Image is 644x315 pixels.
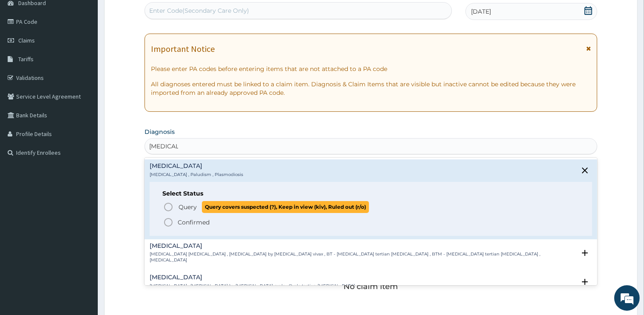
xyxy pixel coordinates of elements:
[580,277,590,287] i: open select status
[202,201,369,213] span: Query covers suspected (?), Keep in view (kiv), Ruled out (r/o)
[150,283,355,289] p: [MEDICAL_DATA] , [MEDICAL_DATA] by [MEDICAL_DATA] ovale , Ovale tertian [MEDICAL_DATA]
[163,217,173,227] i: status option filled
[18,37,35,44] span: Claims
[150,163,243,169] h4: [MEDICAL_DATA]
[139,4,160,25] div: Minimize live chat window
[179,203,197,211] span: Query
[44,48,143,59] div: Chat with us now
[151,80,591,97] p: All diagnoses entered must be linked to a claim item. Diagnosis & Claim Items that are visible bu...
[580,165,590,176] i: close select status
[580,248,590,258] i: open select status
[18,55,34,63] span: Tariffs
[151,65,591,73] p: Please enter PA codes before entering items that are not attached to a PA code
[162,190,579,197] h6: Select Status
[163,202,173,212] i: status option query
[150,274,355,281] h4: [MEDICAL_DATA]
[49,100,117,186] span: We're online!
[471,7,491,16] span: [DATE]
[150,172,243,178] p: [MEDICAL_DATA] , Paludism , Plasmodiosis
[150,243,576,249] h4: [MEDICAL_DATA]
[343,282,398,291] p: No claim item
[149,6,249,15] div: Enter Code(Secondary Care Only)
[150,251,576,264] p: [MEDICAL_DATA] [MEDICAL_DATA] , [MEDICAL_DATA] by [MEDICAL_DATA] vivax , BT - [MEDICAL_DATA] tert...
[145,128,175,136] label: Diagnosis
[4,218,162,248] textarea: Type your message and hit 'Enter'
[151,44,215,54] h1: Important Notice
[178,218,210,227] p: Confirmed
[16,43,34,64] img: d_794563401_company_1708531726252_794563401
